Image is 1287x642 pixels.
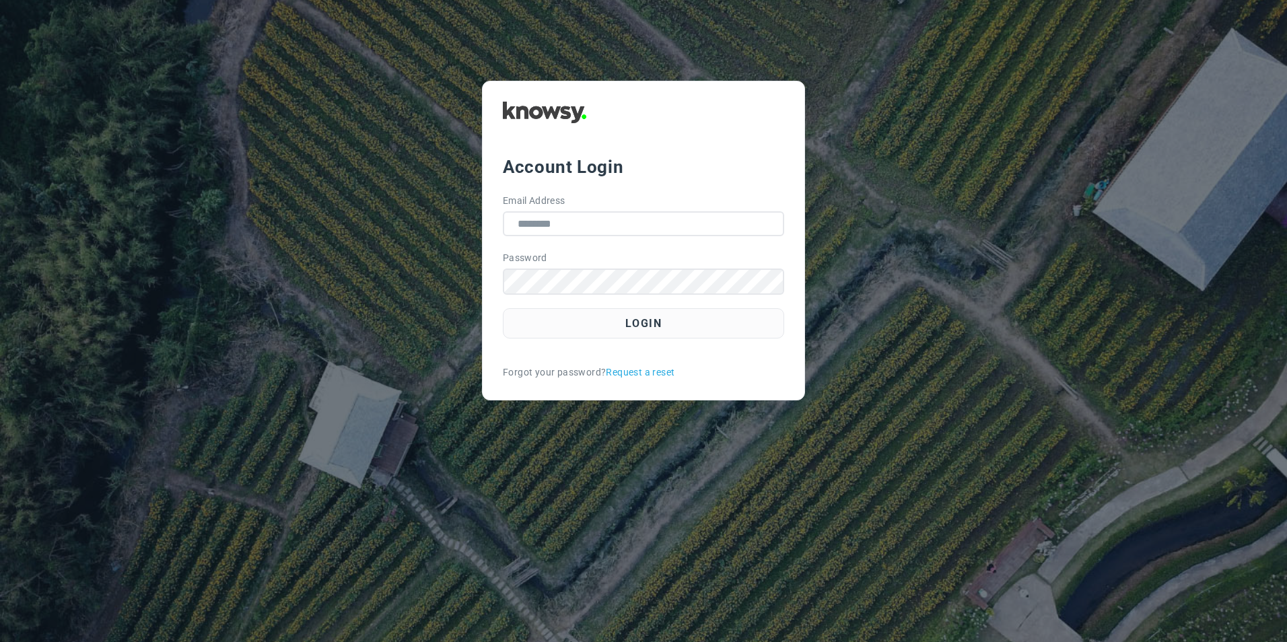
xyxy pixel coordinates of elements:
[503,308,784,338] button: Login
[503,365,784,380] div: Forgot your password?
[606,365,674,380] a: Request a reset
[503,155,784,179] div: Account Login
[503,251,547,265] label: Password
[503,194,565,208] label: Email Address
